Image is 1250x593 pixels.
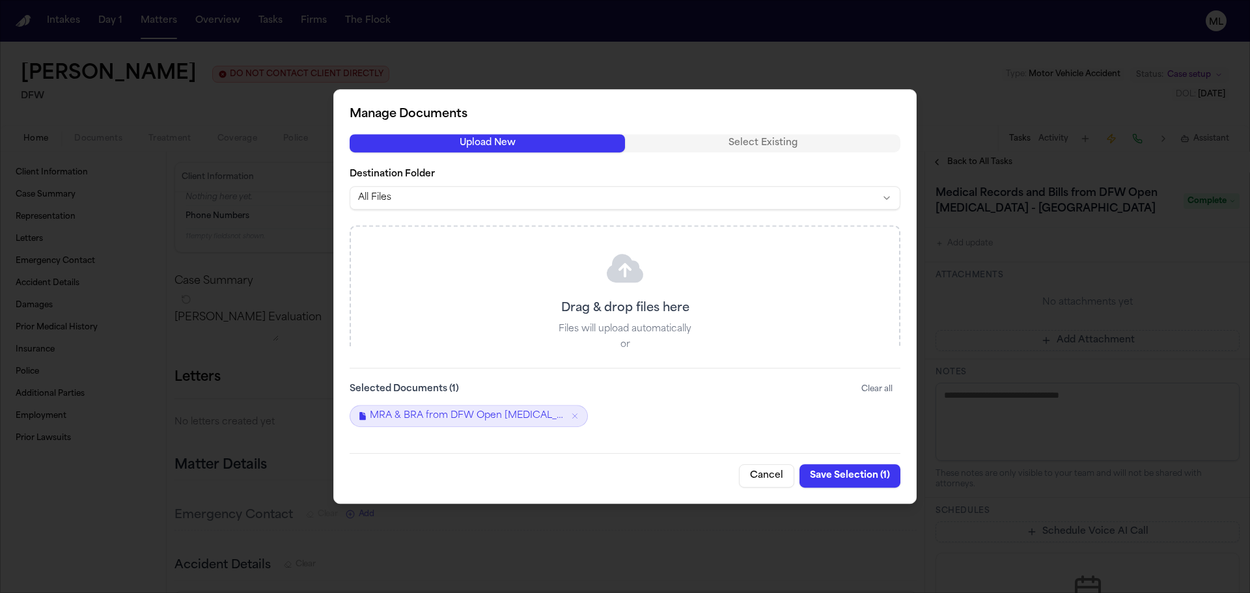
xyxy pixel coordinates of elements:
button: Select Existing [625,134,900,152]
h2: Manage Documents [350,105,900,124]
button: Remove MRA & BRA from DFW Open MRI.pdf [570,411,579,421]
span: MRA & BRA from DFW Open [MEDICAL_DATA].pdf [370,409,565,422]
button: Cancel [739,464,794,488]
p: or [620,338,630,352]
p: Drag & drop files here [561,299,689,318]
label: Selected Documents ( 1 ) [350,383,459,396]
button: Upload New [350,134,625,152]
p: Files will upload automatically [559,323,691,336]
button: Clear all [854,379,900,400]
button: Save Selection (1) [799,464,900,488]
label: Destination Folder [350,168,900,181]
